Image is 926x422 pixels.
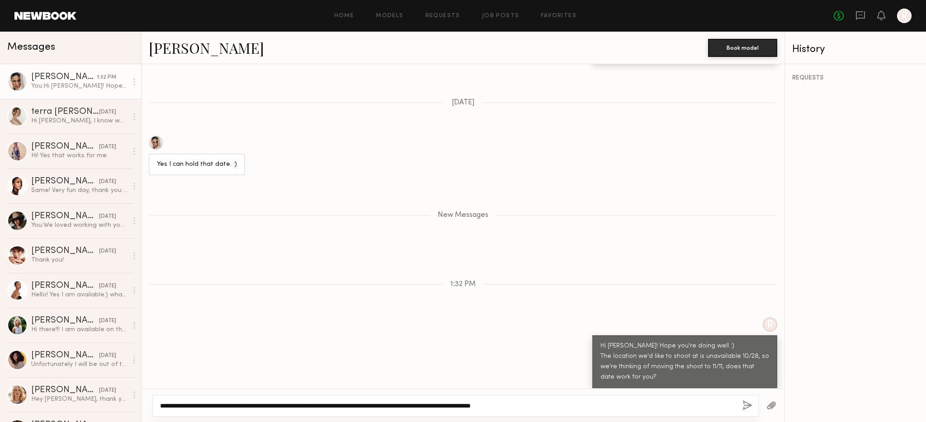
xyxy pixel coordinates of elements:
div: Hey [PERSON_NAME], thank you so much for reaching out. Yes, I’m available and would love to work ... [31,395,128,403]
div: [DATE] [99,317,116,325]
a: Home [334,13,354,19]
a: Favorites [541,13,576,19]
div: [PERSON_NAME] [31,351,99,360]
div: [DATE] [99,108,116,117]
div: Same! Very fun day, thank you again [31,186,128,195]
div: [PERSON_NAME] [31,177,99,186]
div: Yes I can hold that date. :) [157,159,237,170]
div: Hi [PERSON_NAME], I know we have been in discussion over text but I wanted to follow up here so e... [31,117,128,125]
div: [DATE] [99,247,116,256]
div: [PERSON_NAME] [31,212,99,221]
a: Models [376,13,403,19]
div: Unfortunately I will be out of town i’m going on a family trip to [GEOGRAPHIC_DATA] then. Otherwi... [31,360,128,369]
div: 1:32 PM [97,73,116,82]
a: Requests [425,13,460,19]
button: Book model [708,39,777,57]
span: 1:32 PM [450,281,476,288]
div: [DATE] [99,352,116,360]
div: [PERSON_NAME] [31,247,99,256]
div: [PERSON_NAME] [31,386,99,395]
div: You: Hi [PERSON_NAME]! Hope you're doing well :) The location we'd like to shoot at is unavailabl... [31,82,128,90]
a: Job Posts [482,13,520,19]
div: [PERSON_NAME] [31,281,99,291]
div: Hi! Yes that works for me. [31,151,128,160]
div: [PERSON_NAME] [31,73,97,82]
div: History [792,44,919,55]
div: [DATE] [99,178,116,186]
div: [DATE] [99,386,116,395]
a: Book model [708,43,777,51]
div: [DATE] [99,212,116,221]
a: [PERSON_NAME] [149,38,264,57]
div: REQUESTS [792,75,919,81]
div: You: We loved working with you! xx [31,221,128,230]
a: R [897,9,912,23]
div: [PERSON_NAME] [31,316,99,325]
div: Hi there!!! I am available on the [DATE] to shoot. :) [31,325,128,334]
div: [DATE] [99,282,116,291]
div: Hello! Yes I am available:) what is the rate ? [31,291,128,299]
span: [DATE] [452,99,475,107]
span: Messages [7,42,55,52]
div: [DATE] [99,143,116,151]
div: terra [PERSON_NAME] [31,108,99,117]
div: Thank you! [31,256,128,264]
div: Hi [PERSON_NAME]! Hope you're doing well :) The location we'd like to shoot at is unavailable 10/... [600,341,769,383]
span: New Messages [438,211,488,219]
div: [PERSON_NAME] [31,142,99,151]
